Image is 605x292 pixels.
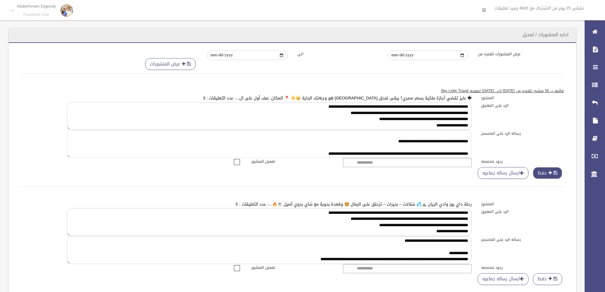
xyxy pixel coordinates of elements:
[476,236,568,243] label: رساله الرد على الماسنجر
[476,94,568,101] label: المنشور
[246,264,339,271] label: تفعيل المنشور
[476,158,568,165] label: ردود مخصصه
[17,4,56,9] p: Abdelrhmen Elgendy
[476,208,568,215] label: الرد على التعليق
[476,130,568,137] label: رساله الرد على الماسنجر
[292,51,383,58] label: الى
[473,51,564,58] label: عرض المنشورات للفتره من
[478,167,528,179] a: ارسال رساله جماعيه
[476,102,568,109] label: الرد على التعليق
[203,94,472,102] a: � عايز تقضي أجازة ملكية بسعر مصري؟ يبقى فندق [GEOGRAPHIC_DATA] هو وجهتك الجاية 👑☀️ 📍 المكان: صف أ...
[533,167,562,179] button: حفظ
[476,200,568,207] label: المنشور
[533,273,562,285] button: حفظ
[476,264,568,271] label: ردود مخصصه
[246,158,339,165] label: تفعيل المنشور
[236,200,472,208] a: رحلة داي يوز وادي الريان ⛰️💦 شلالات – بحيرات – تزحلق على الرمال 🤩 وقعدة بدوية مع شاي بدوي أصيل ☕🔥...
[478,273,528,285] a: ارسال رساله جماعيه
[145,58,196,70] button: عرض المنشورات
[441,87,564,94] u: قائمه ب 50 منشور للفتره من [DATE] الى [DATE] لصفحه Sky Light Travel
[515,29,576,41] header: اداره المنشورات / تعديل
[17,12,56,17] small: Facebook User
